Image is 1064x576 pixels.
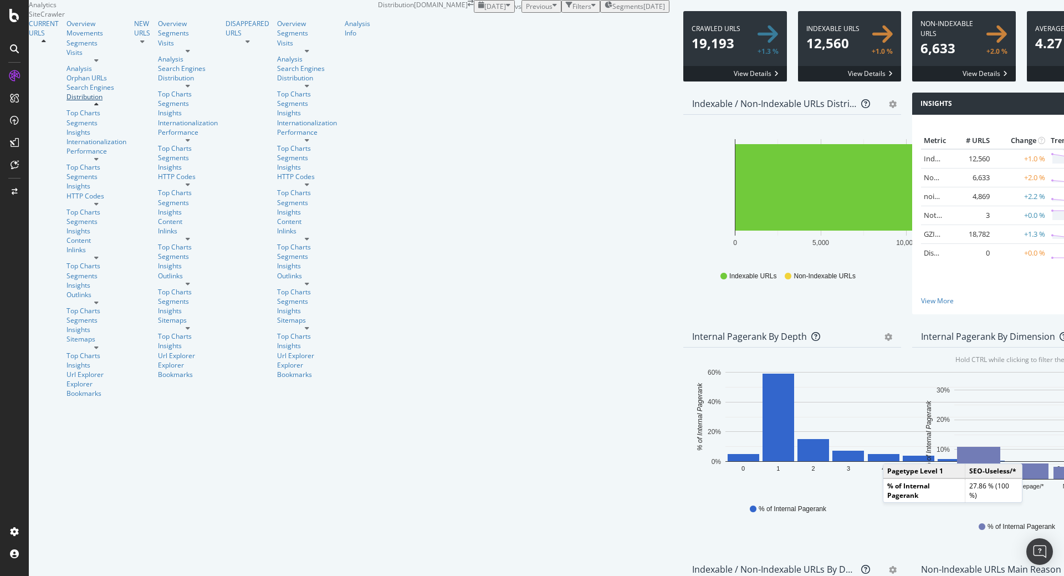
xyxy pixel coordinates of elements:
[66,146,126,156] div: Performance
[158,108,218,118] div: Insights
[741,465,745,472] text: 0
[277,207,337,217] div: Insights
[924,172,991,182] a: Non-Indexable URLs
[277,242,337,252] a: Top Charts
[277,287,337,297] a: Top Charts
[948,149,993,169] td: 12,560
[277,19,337,28] a: Overview
[277,118,337,128] a: Internationalization
[158,261,218,271] a: Insights
[993,243,1048,262] td: +0.0 %
[277,99,337,108] a: Segments
[66,236,126,245] a: Content
[1026,538,1053,565] div: Open Intercom Messenger
[924,191,969,201] a: noindex URLs
[66,379,126,398] a: Explorer Bookmarks
[66,370,126,379] div: Url Explorer
[277,271,337,281] a: Outlinks
[277,73,337,83] a: Distribution
[158,306,218,315] a: Insights
[158,297,218,306] a: Segments
[889,566,897,574] div: gear
[612,2,643,11] span: Segments
[66,19,126,28] div: Overview
[484,2,506,11] span: 2025 Sep. 26th
[158,360,218,379] a: Explorer Bookmarks
[158,188,218,197] div: Top Charts
[66,181,126,191] a: Insights
[158,287,218,297] a: Top Charts
[158,217,218,226] a: Content
[277,341,337,350] a: Insights
[921,564,1061,575] div: Non-Indexable URLs Main Reason
[277,64,325,73] div: Search Engines
[277,28,337,38] a: Segments
[158,54,218,64] div: Analysis
[66,137,126,146] div: Internationalization
[66,261,126,271] a: Top Charts
[66,207,126,217] div: Top Charts
[66,172,126,181] div: Segments
[66,281,126,290] div: Insights
[158,162,218,172] div: Insights
[158,144,218,153] a: Top Charts
[158,89,218,99] a: Top Charts
[158,128,218,137] a: Performance
[66,48,126,57] a: Visits
[277,217,337,226] a: Content
[66,306,126,315] div: Top Charts
[66,108,126,118] a: Top Charts
[937,446,950,453] text: 10%
[277,144,337,153] a: Top Charts
[345,19,370,38] div: Analysis Info
[158,118,218,128] div: Internationalization
[847,465,850,472] text: 3
[158,315,218,325] a: Sitemaps
[1048,132,1063,149] th: Trend
[692,331,807,342] div: Internal Pagerank by Depth
[66,245,126,254] div: Inlinks
[277,252,337,261] div: Segments
[66,73,126,83] div: Orphan URLs
[277,108,337,118] div: Insights
[66,128,126,137] div: Insights
[134,19,150,38] a: NEW URLS
[920,98,952,109] h4: Insights
[277,162,337,172] div: Insights
[993,225,1048,243] td: +1.3 %
[277,89,337,99] a: Top Charts
[993,187,1048,206] td: +2.2 %
[277,128,337,137] div: Performance
[66,191,126,201] a: HTTP Codes
[712,458,722,466] text: 0%
[66,64,126,73] div: Analysis
[66,162,126,172] a: Top Charts
[277,54,337,64] a: Analysis
[66,271,126,281] div: Segments
[708,398,721,406] text: 40%
[158,19,218,28] div: Overview
[277,297,337,306] div: Segments
[66,217,126,226] a: Segments
[158,38,218,48] a: Visits
[776,465,780,472] text: 1
[924,229,958,239] a: GZIP URLs
[572,2,591,11] div: Filters
[158,198,218,207] a: Segments
[277,153,337,162] a: Segments
[277,332,337,341] div: Top Charts
[692,98,857,109] div: Indexable / Non-Indexable URLs Distribution
[924,210,976,220] a: Not HTML URLs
